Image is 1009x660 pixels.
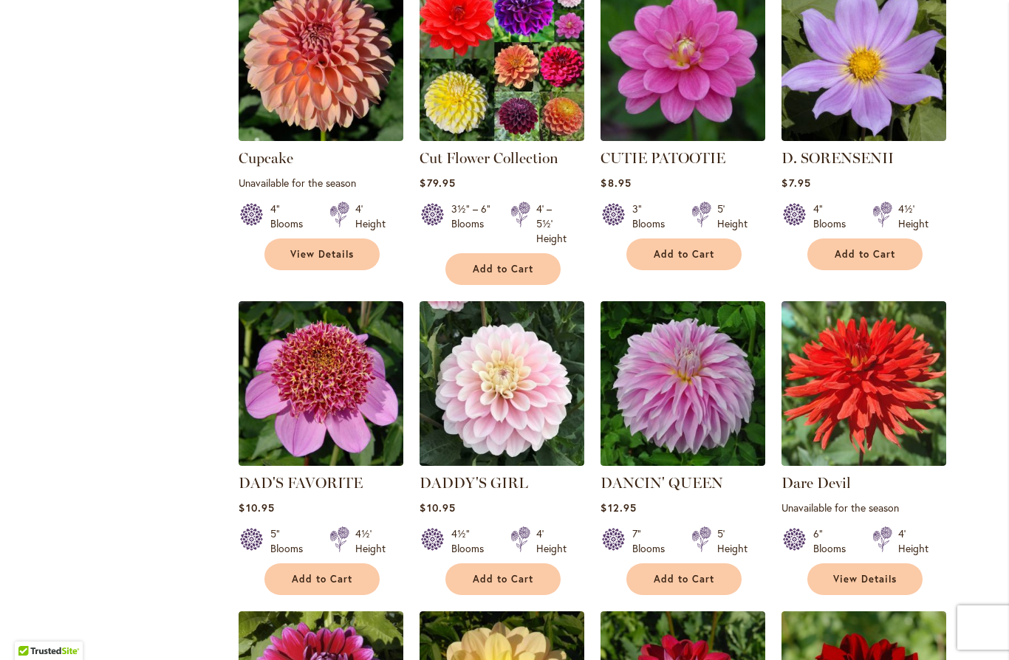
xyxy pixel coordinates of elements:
div: 3" Blooms [632,202,674,231]
a: Cupcake [239,130,403,144]
div: 4' Height [355,202,386,231]
span: Add to Cart [654,573,714,585]
img: DADDY'S GIRL [420,301,584,466]
div: 4' – 5½' Height [536,202,567,246]
button: Add to Cart [264,563,380,595]
div: 4½" Blooms [451,526,493,556]
a: View Details [264,238,380,270]
img: Dare Devil [781,301,946,466]
span: Add to Cart [473,263,533,275]
a: DAD'S FAVORITE [239,474,363,492]
div: 4½' Height [898,202,928,231]
a: Dancin' Queen [601,455,765,469]
a: DANCIN' QUEEN [601,474,723,492]
span: $7.95 [781,176,810,190]
a: D. SORENSENII [781,149,894,167]
div: 4" Blooms [813,202,855,231]
div: 4" Blooms [270,202,312,231]
p: Unavailable for the season [781,501,946,515]
div: 7" Blooms [632,526,674,556]
button: Add to Cart [626,563,742,595]
div: 6" Blooms [813,526,855,556]
button: Add to Cart [807,238,923,270]
a: Cut Flower Collection [420,149,558,167]
img: Dancin' Queen [601,301,765,466]
button: Add to Cart [445,253,561,285]
div: 5' Height [717,202,748,231]
span: $8.95 [601,176,631,190]
a: Dare Devil [781,455,946,469]
div: 4' Height [536,526,567,556]
span: Add to Cart [835,248,895,261]
div: 5" Blooms [270,526,312,556]
iframe: Launch Accessibility Center [11,608,52,649]
a: CUTIE PATOOTIE [601,130,765,144]
span: $12.95 [601,501,636,515]
span: View Details [290,248,354,261]
a: CUT FLOWER COLLECTION [420,130,584,144]
span: $79.95 [420,176,455,190]
div: 3½" – 6" Blooms [451,202,493,246]
a: DADDY'S GIRL [420,474,528,492]
a: View Details [807,563,923,595]
a: DAD'S FAVORITE [239,455,403,469]
span: Add to Cart [292,573,352,585]
span: Add to Cart [654,248,714,261]
span: $10.95 [239,501,274,515]
a: CUTIE PATOOTIE [601,149,725,167]
div: 4' Height [898,526,928,556]
button: Add to Cart [626,238,742,270]
a: DADDY'S GIRL [420,455,584,469]
button: Add to Cart [445,563,561,595]
a: D. SORENSENII [781,130,946,144]
div: 4½' Height [355,526,386,556]
a: Dare Devil [781,474,851,492]
span: View Details [833,573,897,585]
p: Unavailable for the season [239,176,403,190]
div: 5' Height [717,526,748,556]
span: $10.95 [420,501,455,515]
a: Cupcake [239,149,293,167]
img: DAD'S FAVORITE [239,301,403,466]
span: Add to Cart [473,573,533,585]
